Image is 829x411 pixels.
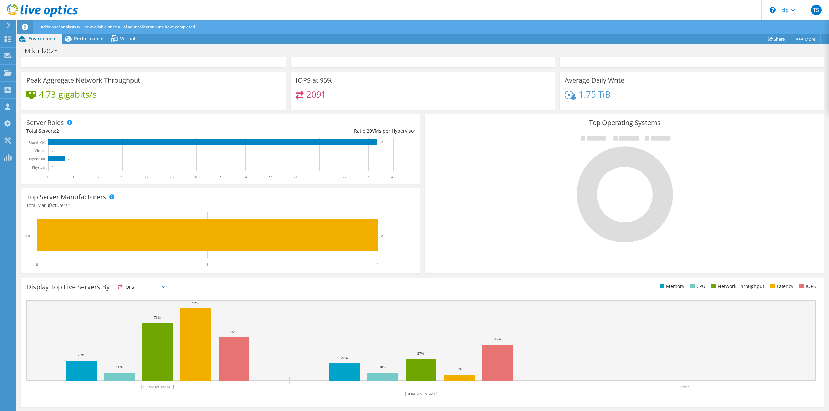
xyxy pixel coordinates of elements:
[317,175,321,179] text: 33
[457,367,462,371] text: 8%
[116,283,168,291] span: IOPS
[380,141,383,144] text: 40
[770,7,776,13] svg: \n
[341,356,348,360] text: 22%
[26,77,140,84] h3: Peak Aggregate Network Throughput
[34,148,46,153] text: Virtual
[194,175,198,179] text: 18
[296,77,333,84] h3: IOPS at 95%
[170,175,174,179] text: 15
[379,365,386,369] text: 10%
[381,234,383,238] text: 2
[790,34,821,44] a: More
[69,202,71,208] span: 1
[145,175,149,179] text: 12
[26,193,106,201] h3: Top Server Manufacturers
[116,365,123,369] text: 11%
[405,392,438,396] text: [DOMAIN_NAME]
[26,202,415,209] h4: Total Manufacturers:
[377,262,379,267] text: 2
[56,128,59,134] span: 2
[22,47,68,55] h1: Mikud2025
[68,157,70,161] text: 2
[206,262,208,267] text: 1
[52,166,53,169] text: 0
[26,119,64,126] h3: Server Roles
[74,35,103,42] span: Performance
[36,262,38,267] text: 0
[72,175,74,179] text: 3
[154,315,161,319] text: 73%
[26,127,221,135] div: Total Servers:
[121,175,123,179] text: 9
[293,175,297,179] text: 30
[366,175,370,179] text: 39
[230,330,237,334] text: 55%
[32,165,45,170] text: Physical
[27,157,45,161] text: Hypervisor
[417,351,424,355] text: 27%
[120,35,135,42] span: Virtual
[798,283,816,290] li: IOPS
[565,77,624,84] h3: Average Daily Write
[219,175,223,179] text: 21
[367,128,372,134] span: 20
[221,127,415,135] div: Ratio: VMs per Hypervisor
[306,91,326,98] h4: 2091
[710,283,764,290] li: Network Throughput
[192,301,199,305] text: 92%
[26,234,34,238] text: HPE
[430,119,819,126] h3: Top Operating Systems
[658,283,684,290] li: Memory
[29,140,46,145] text: Guest VM
[769,283,793,290] li: Latency
[141,385,174,389] text: [DOMAIN_NAME]
[763,34,790,44] a: Share
[268,175,272,179] text: 27
[243,175,247,179] text: 24
[41,24,196,30] span: Additional analysis will be available once all of your collector runs have completed.
[680,385,689,389] text: Other
[811,5,822,15] span: TS
[689,283,705,290] li: CPU
[97,175,99,179] text: 6
[342,175,346,179] text: 36
[78,353,84,357] text: 25%
[28,35,57,42] span: Environment
[47,175,49,179] text: 0
[391,175,395,179] text: 42
[52,149,53,152] text: 0
[579,91,611,98] h4: 1.75 TiB
[494,337,501,341] text: 45%
[39,91,97,98] h4: 4.73 gigabits/s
